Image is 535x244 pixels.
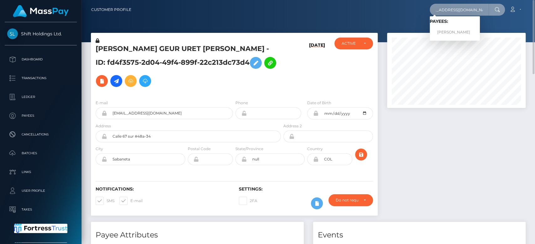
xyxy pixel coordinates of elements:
label: Postal Code [188,146,211,152]
a: User Profile [5,183,77,199]
p: Transactions [7,74,74,83]
span: Shift Holdings Ltd. [5,31,77,37]
div: Do not require [336,198,358,203]
h6: Payees: [430,19,480,24]
a: [PERSON_NAME] [430,27,480,38]
input: Search... [430,4,489,16]
p: Taxes [7,205,74,214]
p: Cancellations [7,130,74,139]
a: Customer Profile [91,3,131,16]
h5: [PERSON_NAME] GEUR URET [PERSON_NAME] - ID: fd4f3575-2d04-49f4-899f-22c213dc73d4 [96,44,277,90]
a: Taxes [5,202,77,217]
label: Address 2 [283,123,302,129]
a: Links [5,164,77,180]
h6: [DATE] [309,43,325,92]
a: Transactions [5,70,77,86]
label: State/Province [235,146,263,152]
label: SMS [96,197,114,205]
h6: Settings: [239,186,373,192]
label: 2FA [239,197,257,205]
button: ACTIVE [334,38,373,49]
label: Phone [235,100,248,106]
label: Country [307,146,323,152]
img: Shift Holdings Ltd. [7,28,18,39]
p: Batches [7,149,74,158]
a: Batches [5,145,77,161]
img: Fortress Trust [14,224,68,233]
a: Initiate Payout [110,75,122,87]
h6: Notifications: [96,186,229,192]
h4: Payee Attributes [96,230,299,241]
a: Dashboard [5,52,77,67]
p: Dashboard [7,55,74,64]
label: Address [96,123,111,129]
p: Payees [7,111,74,120]
div: ACTIVE [342,41,358,46]
label: E-mail [119,197,143,205]
p: User Profile [7,186,74,196]
label: City [96,146,103,152]
a: Payees [5,108,77,124]
p: Ledger [7,92,74,102]
label: Date of Birth [307,100,331,106]
label: E-mail [96,100,108,106]
a: Cancellations [5,127,77,142]
p: Links [7,167,74,177]
a: Ledger [5,89,77,105]
img: MassPay Logo [13,5,69,17]
h4: Events [318,230,521,241]
button: Do not require [328,194,373,206]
